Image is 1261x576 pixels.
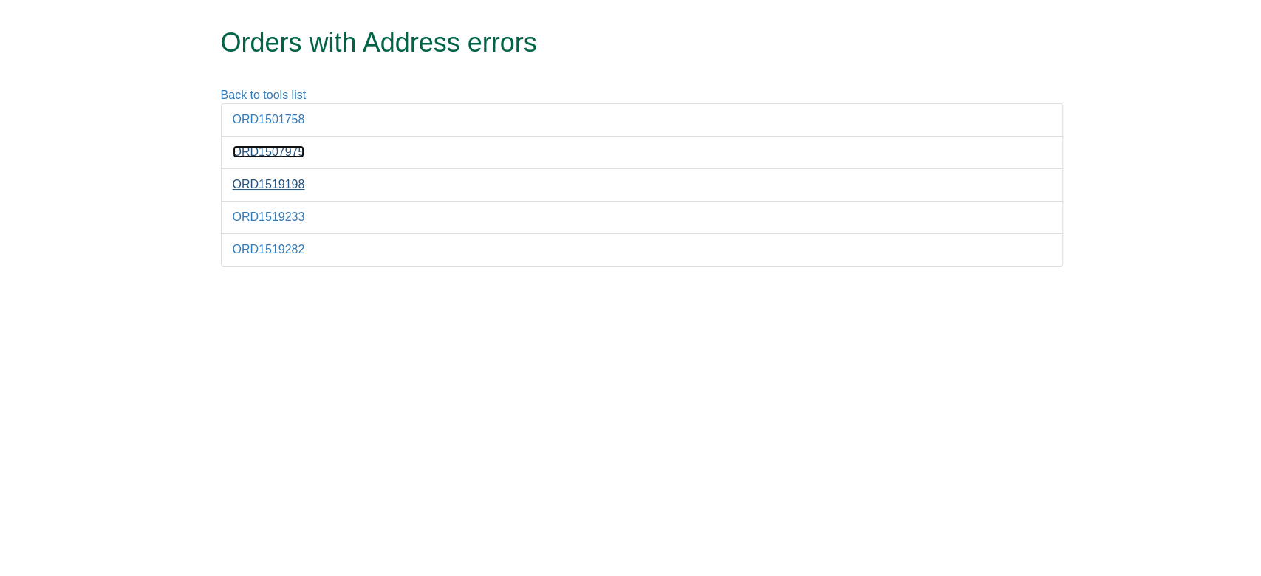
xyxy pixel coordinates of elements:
[221,28,1008,58] h1: Orders with Address errors
[233,210,305,223] a: ORD1519233
[221,89,307,101] a: Back to tools list
[233,113,305,126] a: ORD1501758
[233,145,305,158] a: ORD1507975
[233,243,305,256] a: ORD1519282
[233,178,305,191] a: ORD1519198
